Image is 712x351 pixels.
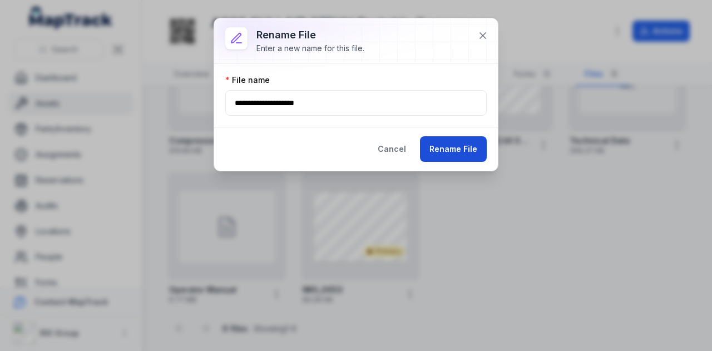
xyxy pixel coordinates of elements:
[225,90,487,116] input: :r5o:-form-item-label
[368,136,416,162] button: Cancel
[225,75,270,86] label: File name
[256,43,364,54] div: Enter a new name for this file.
[256,27,364,43] h3: Rename file
[420,136,487,162] button: Rename File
